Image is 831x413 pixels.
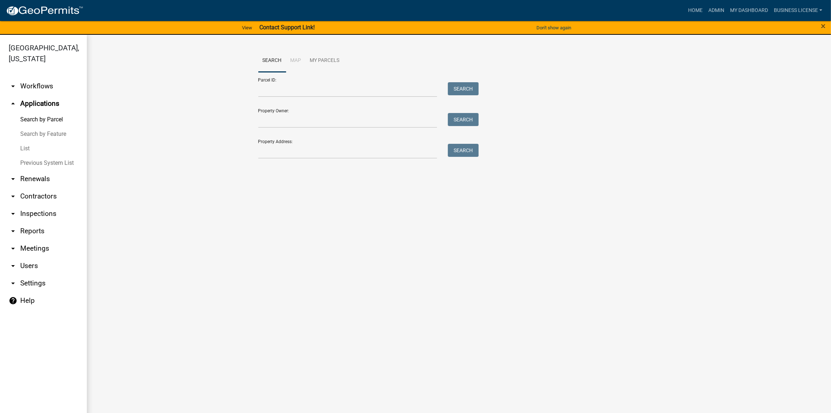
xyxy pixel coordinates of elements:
[239,22,255,34] a: View
[821,21,826,31] span: ×
[448,144,479,157] button: Search
[9,279,17,288] i: arrow_drop_down
[9,82,17,91] i: arrow_drop_down
[685,4,705,17] a: Home
[705,4,727,17] a: Admin
[534,22,574,34] button: Don't show again
[259,24,315,31] strong: Contact Support Link!
[821,22,826,30] button: Close
[771,4,825,17] a: BUSINESS LICENSE
[448,82,479,95] button: Search
[9,227,17,235] i: arrow_drop_down
[727,4,771,17] a: My Dashboard
[9,175,17,183] i: arrow_drop_down
[9,99,17,108] i: arrow_drop_up
[9,244,17,253] i: arrow_drop_down
[9,209,17,218] i: arrow_drop_down
[258,49,286,72] a: Search
[306,49,344,72] a: My Parcels
[9,192,17,201] i: arrow_drop_down
[9,262,17,270] i: arrow_drop_down
[448,113,479,126] button: Search
[9,296,17,305] i: help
